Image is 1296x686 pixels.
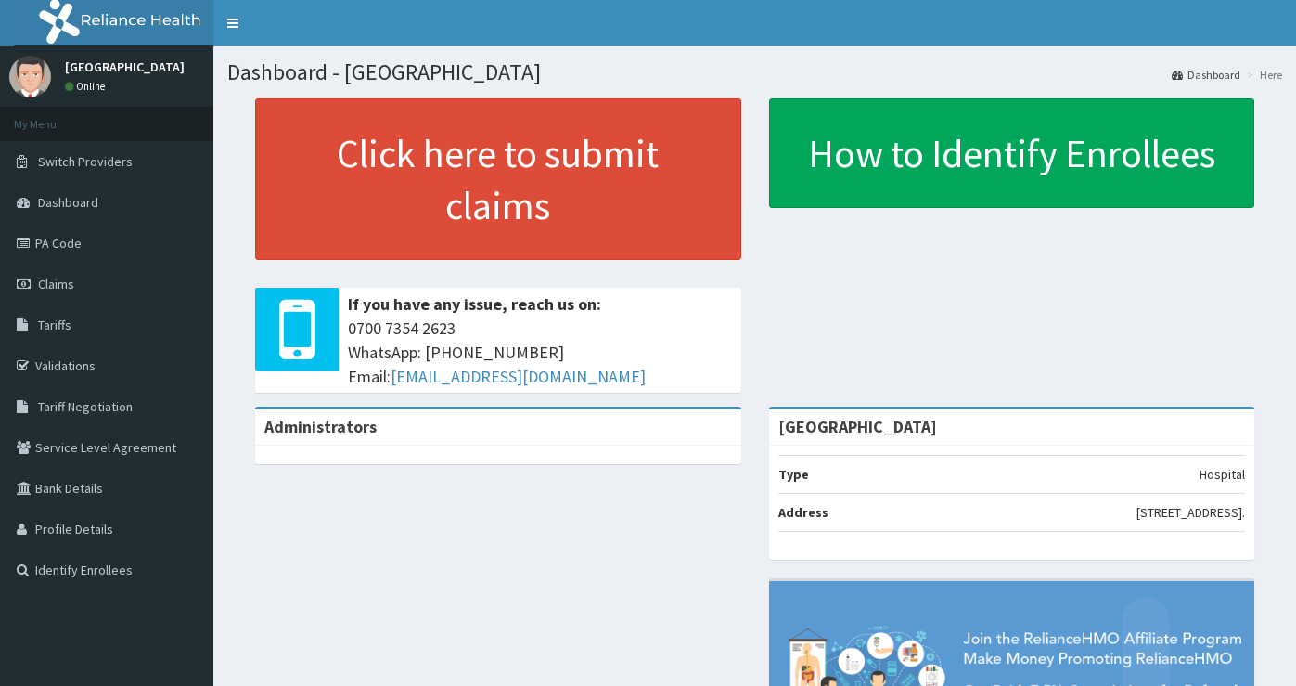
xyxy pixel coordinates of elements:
b: If you have any issue, reach us on: [348,293,601,315]
p: Hospital [1200,465,1245,484]
li: Here [1242,67,1282,83]
a: Online [65,80,109,93]
span: Dashboard [38,194,98,211]
span: Switch Providers [38,153,133,170]
a: How to Identify Enrollees [769,98,1255,208]
p: [GEOGRAPHIC_DATA] [65,60,185,73]
a: [EMAIL_ADDRESS][DOMAIN_NAME] [391,366,646,387]
span: Tariff Negotiation [38,398,133,415]
b: Type [778,466,809,483]
p: [STREET_ADDRESS]. [1136,503,1245,522]
span: 0700 7354 2623 WhatsApp: [PHONE_NUMBER] Email: [348,317,732,388]
b: Administrators [264,416,377,437]
a: Dashboard [1172,67,1240,83]
img: User Image [9,56,51,97]
span: Claims [38,276,74,292]
h1: Dashboard - [GEOGRAPHIC_DATA] [227,60,1282,84]
strong: [GEOGRAPHIC_DATA] [778,416,937,437]
a: Click here to submit claims [255,98,741,260]
span: Tariffs [38,317,71,333]
b: Address [778,504,828,521]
